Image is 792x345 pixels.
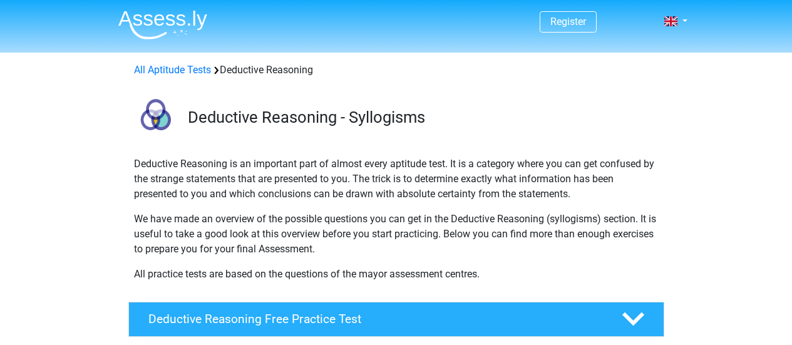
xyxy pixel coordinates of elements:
a: All Aptitude Tests [134,64,211,76]
div: Deductive Reasoning [129,63,664,78]
img: deductive reasoning [129,93,182,146]
p: Deductive Reasoning is an important part of almost every aptitude test. It is a category where yo... [134,157,659,202]
p: We have made an overview of the possible questions you can get in the Deductive Reasoning (syllog... [134,212,659,257]
a: Deductive Reasoning Free Practice Test [123,302,669,337]
p: All practice tests are based on the questions of the mayor assessment centres. [134,267,659,282]
a: Register [550,16,586,28]
h4: Deductive Reasoning Free Practice Test [148,312,602,326]
h3: Deductive Reasoning - Syllogisms [188,108,654,127]
img: Assessly [118,10,207,39]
